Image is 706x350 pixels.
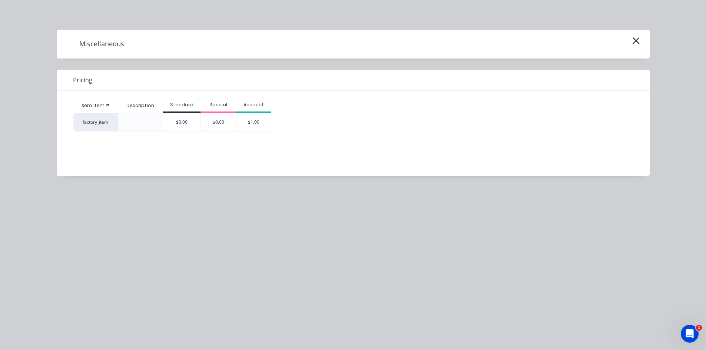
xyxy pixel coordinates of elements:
div: $0.00 [163,113,200,131]
div: Special [200,101,236,108]
div: $0.00 [201,113,236,131]
iframe: Intercom live chat [681,325,699,343]
div: $1.00 [236,113,271,131]
div: Xero Item # [73,98,118,113]
span: Pricing [73,76,92,84]
h4: Miscellaneous [68,37,135,51]
div: Standard [163,101,200,108]
div: Account [236,101,272,108]
div: Description [120,96,160,115]
span: 1 [696,325,702,331]
div: factory_item [73,113,118,131]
